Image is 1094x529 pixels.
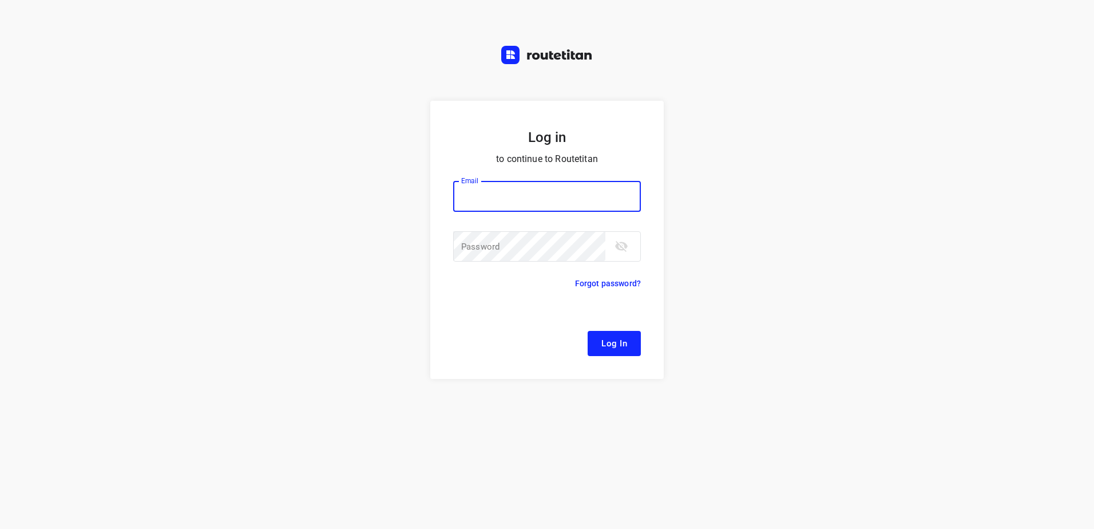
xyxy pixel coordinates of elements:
[575,277,641,290] p: Forgot password?
[588,331,641,356] button: Log In
[501,46,593,64] img: Routetitan
[453,151,641,167] p: to continue to Routetitan
[453,128,641,147] h5: Log in
[610,235,633,258] button: toggle password visibility
[601,336,627,351] span: Log In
